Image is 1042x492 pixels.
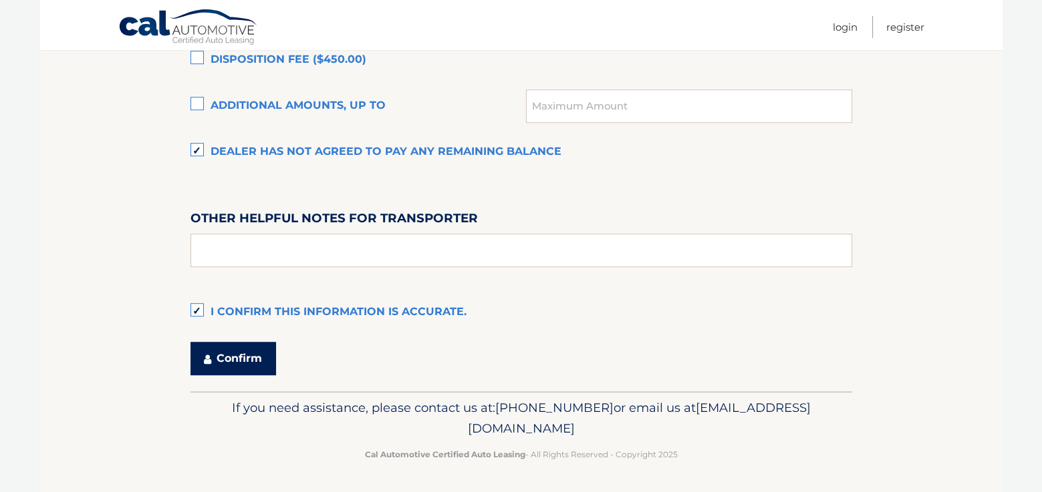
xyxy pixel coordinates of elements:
[190,299,852,326] label: I confirm this information is accurate.
[190,93,527,119] label: Additional amounts, up to
[833,16,858,38] a: Login
[190,47,852,73] label: Disposition Fee ($450.00)
[495,400,614,415] span: [PHONE_NUMBER]
[190,342,276,375] button: Confirm
[199,447,843,461] p: - All Rights Reserved - Copyright 2025
[118,9,259,47] a: Cal Automotive
[199,397,843,440] p: If you need assistance, please contact us at: or email us at
[190,139,852,166] label: Dealer has not agreed to pay any remaining balance
[365,449,525,459] strong: Cal Automotive Certified Auto Leasing
[886,16,924,38] a: Register
[190,208,478,233] label: Other helpful notes for transporter
[526,89,852,123] input: Maximum Amount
